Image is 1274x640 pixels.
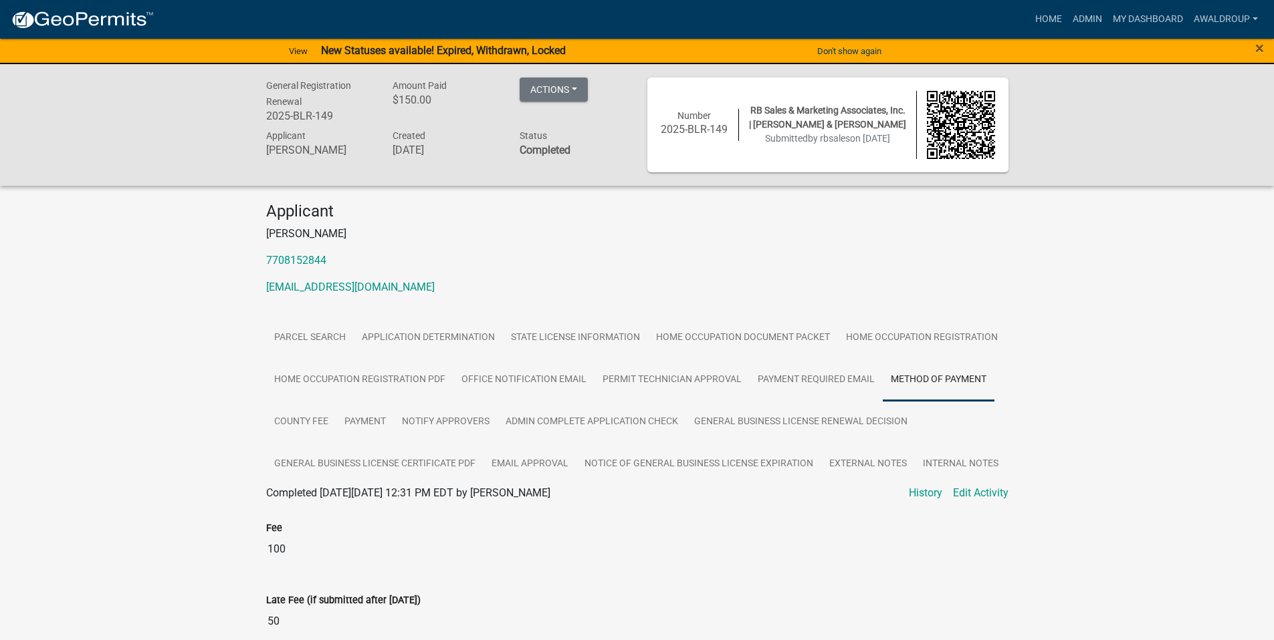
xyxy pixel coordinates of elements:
[808,133,850,144] span: by rbsales
[266,486,550,499] span: Completed [DATE][DATE] 12:31 PM EDT by [PERSON_NAME]
[821,443,915,486] a: External Notes
[576,443,821,486] a: Notice of General Business License Expiration
[266,281,435,293] a: [EMAIL_ADDRESS][DOMAIN_NAME]
[336,401,394,444] a: Payment
[1107,7,1188,32] a: My Dashboard
[812,40,887,62] button: Don't show again
[354,317,503,359] a: Application Determination
[266,80,351,107] span: General Registration Renewal
[453,359,595,402] a: Office Notification Email
[266,226,1008,242] p: [PERSON_NAME]
[321,44,566,57] strong: New Statuses available! Expired, Withdrawn, Locked
[1067,7,1107,32] a: Admin
[284,40,313,62] a: View
[266,254,326,267] a: 7708152844
[677,110,711,121] span: Number
[393,94,500,106] h6: $150.00
[648,317,838,359] a: Home Occupation Document Packet
[1188,7,1263,32] a: awaldroup
[750,359,883,402] a: Payment Required Email
[749,105,906,130] span: RB Sales & Marketing Associates, Inc. | [PERSON_NAME] & [PERSON_NAME]
[927,91,995,159] img: QR code
[520,144,570,156] strong: Completed
[909,485,942,501] a: History
[661,123,729,136] h6: 2025-BLR-149
[394,401,498,444] a: Notify Approvers
[883,359,994,402] a: Method of Payment
[686,401,916,444] a: General Business License Renewal Decision
[1255,40,1264,56] button: Close
[595,359,750,402] a: Permit Technician Approval
[266,596,421,605] label: Late Fee (if submitted after [DATE])
[953,485,1008,501] a: Edit Activity
[266,317,354,359] a: Parcel search
[503,317,648,359] a: State License Information
[484,443,576,486] a: Email Approval
[393,80,447,91] span: Amount Paid
[915,443,1006,486] a: Internal Notes
[1255,39,1264,57] span: ×
[266,144,373,156] h6: [PERSON_NAME]
[266,443,484,486] a: General Business License Certificate PDF
[838,317,1006,359] a: Home Occupation Registration
[393,144,500,156] h6: [DATE]
[1030,7,1067,32] a: Home
[266,130,306,141] span: Applicant
[266,359,453,402] a: Home Occupation Registration PDF
[266,524,282,533] label: Fee
[266,401,336,444] a: County Fee
[520,77,588,102] button: Actions
[498,401,686,444] a: Admin Complete Application Check
[266,202,1008,221] h4: Applicant
[393,130,425,141] span: Created
[266,110,373,122] h6: 2025-BLR-149
[520,130,547,141] span: Status
[765,133,890,144] span: Submitted on [DATE]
